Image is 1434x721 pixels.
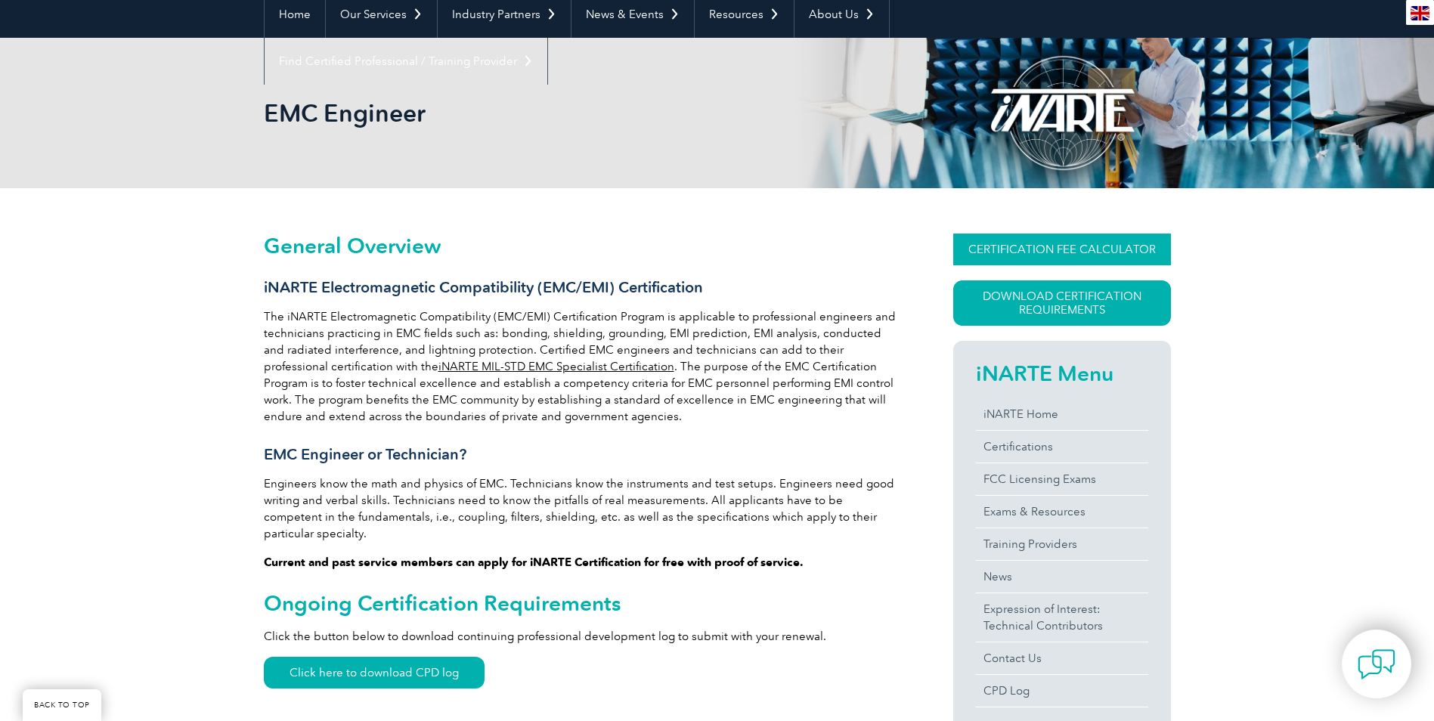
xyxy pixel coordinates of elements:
[264,657,485,689] a: Click here to download CPD log
[1411,6,1429,20] img: en
[976,463,1148,495] a: FCC Licensing Exams
[264,591,899,615] h2: Ongoing Certification Requirements
[265,38,547,85] a: Find Certified Professional / Training Provider
[264,308,899,425] p: The iNARTE Electromagnetic Compatibility (EMC/EMI) Certification Program is applicable to profess...
[976,431,1148,463] a: Certifications
[264,555,804,569] strong: Current and past service members can apply for iNARTE Certification for free with proof of service.
[264,278,899,297] h3: iNARTE Electromagnetic Compatibility (EMC/EMI) Certification
[264,628,899,645] p: Click the button below to download continuing professional development log to submit with your re...
[953,280,1171,326] a: Download Certification Requirements
[976,593,1148,642] a: Expression of Interest:Technical Contributors
[976,361,1148,385] h2: iNARTE Menu
[23,689,101,721] a: BACK TO TOP
[976,496,1148,528] a: Exams & Resources
[976,642,1148,674] a: Contact Us
[264,98,844,128] h1: EMC Engineer
[264,234,899,258] h2: General Overview
[264,445,899,464] h3: EMC Engineer or Technician?
[976,675,1148,707] a: CPD Log
[1358,645,1395,683] img: contact-chat.png
[976,561,1148,593] a: News
[953,234,1171,265] a: CERTIFICATION FEE CALCULATOR
[976,528,1148,560] a: Training Providers
[438,360,674,373] a: iNARTE MIL-STD EMC Specialist Certification
[264,475,899,542] p: Engineers know the math and physics of EMC. Technicians know the instruments and test setups. Eng...
[976,398,1148,430] a: iNARTE Home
